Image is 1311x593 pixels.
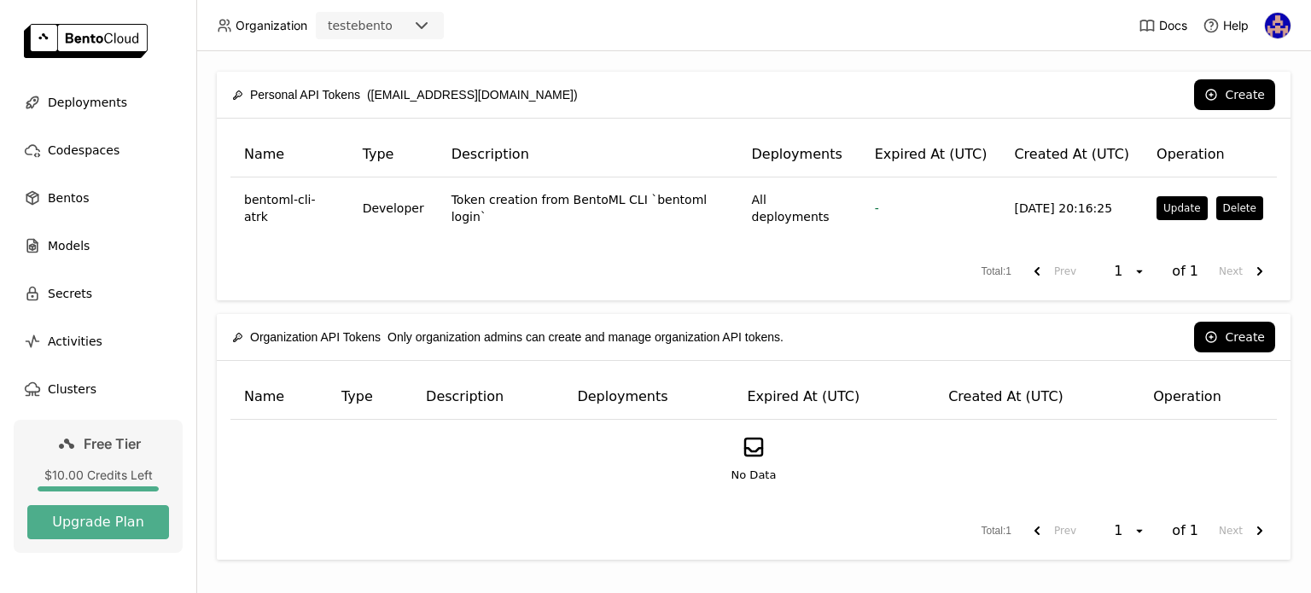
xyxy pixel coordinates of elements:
[48,140,119,160] span: Codespaces
[412,375,563,420] th: Description
[48,188,89,208] span: Bentos
[14,181,183,215] a: Bentos
[250,328,381,346] span: Organization API Tokens
[1020,256,1083,287] button: previous page. current page 1 of 1
[328,17,393,34] div: testebento
[230,132,349,177] th: Name
[1172,263,1198,280] span: of 1
[27,505,169,539] button: Upgrade Plan
[14,229,183,263] a: Models
[982,264,1011,280] span: Total : 1
[394,18,396,35] input: Selected testebento.
[1159,18,1187,33] span: Docs
[1212,515,1277,546] button: next page. current page 1 of 1
[328,375,412,420] th: Type
[14,276,183,311] a: Secrets
[875,201,879,215] span: -
[1000,177,1143,239] td: [DATE] 20:16:25
[14,372,183,406] a: Clusters
[250,85,360,104] span: Personal API Tokens
[48,331,102,352] span: Activities
[563,375,733,420] th: Deployments
[1139,375,1277,420] th: Operation
[1265,13,1291,38] img: sidney santos
[230,177,349,239] td: bentoml-cli-atrk
[1223,18,1249,33] span: Help
[1212,256,1277,287] button: next page. current page 1 of 1
[861,132,1001,177] th: Expired At (UTC)
[232,319,784,355] div: Only organization admins can create and manage organization API tokens.
[14,133,183,167] a: Codespaces
[1133,524,1146,538] svg: open
[84,435,141,452] span: Free Tier
[349,177,438,239] td: Developer
[935,375,1139,420] th: Created At (UTC)
[1020,515,1083,546] button: previous page. current page 1 of 1
[1143,132,1277,177] th: Operation
[1203,17,1249,34] div: Help
[1194,79,1275,110] button: Create
[1157,196,1207,220] button: Update
[48,92,127,113] span: Deployments
[14,85,183,119] a: Deployments
[738,177,861,239] td: All deployments
[24,24,148,58] img: logo
[438,132,738,177] th: Description
[48,379,96,399] span: Clusters
[1172,522,1198,539] span: of 1
[1109,263,1133,280] div: 1
[1000,132,1143,177] th: Created At (UTC)
[731,467,777,484] span: No Data
[738,132,861,177] th: Deployments
[982,523,1011,539] span: Total : 1
[1139,17,1187,34] a: Docs
[27,468,169,483] div: $10.00 Credits Left
[349,132,438,177] th: Type
[14,324,183,358] a: Activities
[1109,522,1133,539] div: 1
[232,77,578,113] div: ([EMAIL_ADDRESS][DOMAIN_NAME])
[1216,196,1263,220] button: Delete
[1133,265,1146,278] svg: open
[48,283,92,304] span: Secrets
[48,235,90,256] span: Models
[236,18,307,33] span: Organization
[230,375,328,420] th: Name
[14,420,183,553] a: Free Tier$10.00 Credits LeftUpgrade Plan
[1194,322,1275,352] button: Create
[438,177,738,239] td: Token creation from BentoML CLI `bentoml login`
[733,375,935,420] th: Expired At (UTC)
